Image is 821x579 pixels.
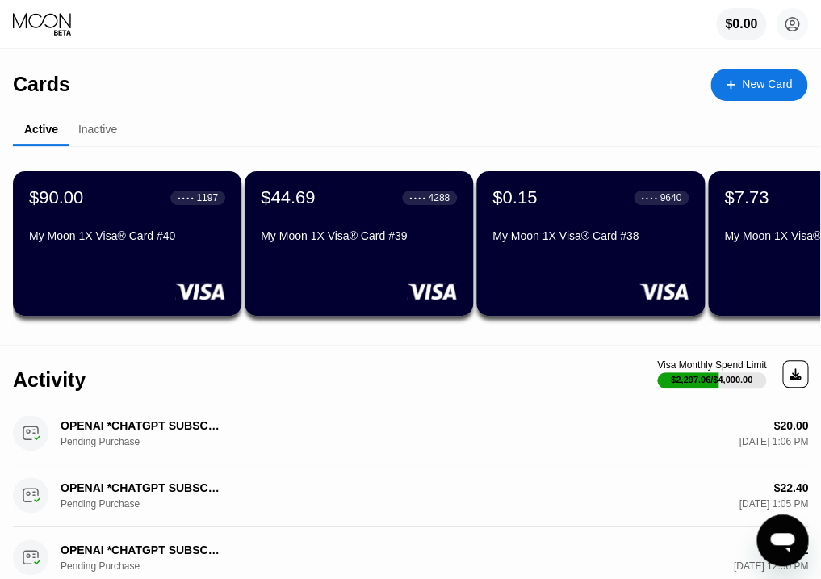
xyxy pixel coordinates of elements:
div: ● ● ● ● [409,195,425,200]
div: My Moon 1X Visa® Card #38 [492,229,689,242]
div: $0.15 [492,187,537,208]
div: OPENAI *CHATGPT SUBSCR [PHONE_NUMBER] US [61,419,222,432]
div: My Moon 1X Visa® Card #39 [261,229,457,242]
iframe: Кнопка запуска окна обмена сообщениями [756,514,808,566]
div: ● ● ● ● [641,195,657,200]
div: [DATE] 12:50 PM [734,560,808,572]
div: 4288 [428,192,450,203]
div: My Moon 1X Visa® Card #40 [29,229,225,242]
div: Activity [13,368,86,392]
div: $0.15● ● ● ●9640My Moon 1X Visa® Card #38 [476,171,705,316]
div: OPENAI *CHATGPT SUBSCR [PHONE_NUMBER] USPending Purchase$20.00[DATE] 1:06 PM [13,402,808,464]
div: $90.00 [29,187,83,208]
div: [DATE] 1:06 PM [739,436,808,447]
div: OPENAI *CHATGPT SUBSCR [PHONE_NUMBER] IE [61,543,222,556]
div: Cards [13,73,70,96]
div: $44.69 [261,187,315,208]
div: Active [24,123,58,136]
div: [DATE] 1:05 PM [739,498,808,510]
div: $22.40 [773,481,808,494]
div: $44.69● ● ● ●4288My Moon 1X Visa® Card #39 [245,171,473,316]
div: $0.00 [716,8,766,40]
div: Pending Purchase [61,436,141,447]
div: $90.00● ● ● ●1197My Moon 1X Visa® Card #40 [13,171,241,316]
div: Inactive [78,123,117,136]
div: Pending Purchase [61,498,141,510]
div: OPENAI *CHATGPT SUBSCR [PHONE_NUMBER] US [61,481,222,494]
div: $7.73 [724,187,769,208]
div: ● ● ● ● [178,195,194,200]
div: $2,297.96 / $4,000.00 [671,375,752,384]
div: 9640 [660,192,681,203]
div: Pending Purchase [61,560,141,572]
div: Visa Monthly Spend Limit$2,297.96/$4,000.00 [657,359,766,388]
div: New Card [742,78,792,91]
div: New Card [710,69,807,101]
div: $0.00 [725,17,757,31]
div: $20.00 [773,419,808,432]
div: Visa Monthly Spend Limit [657,359,766,371]
div: OPENAI *CHATGPT SUBSCR [PHONE_NUMBER] USPending Purchase$22.40[DATE] 1:05 PM [13,464,808,527]
div: 1197 [196,192,218,203]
